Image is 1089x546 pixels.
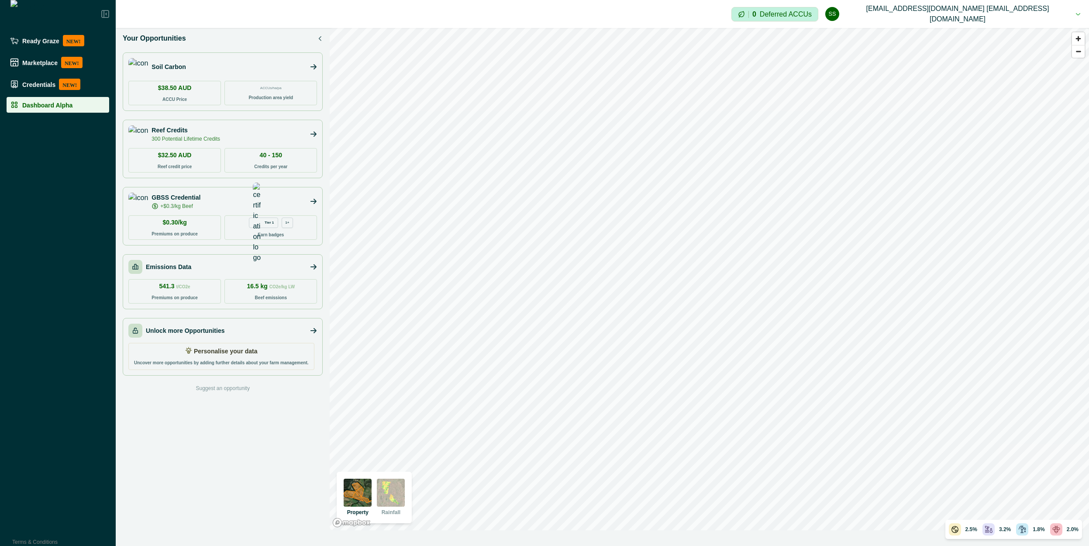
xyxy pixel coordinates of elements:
img: icon [128,58,148,76]
p: Tier 1 [265,221,274,225]
p: Reef credit price [158,163,192,170]
p: Marketplace [22,59,58,66]
p: 300 Potential Lifetime Credits [152,135,220,143]
p: Suggest an opportunity [196,384,249,392]
p: ACCU Price [162,96,187,103]
p: Earn badges [258,232,284,238]
a: MarketplaceNEW! [7,53,109,72]
a: Terms & Conditions [12,539,58,545]
p: Emissions Data [146,263,191,272]
p: $32.50 AUD [158,151,192,160]
p: +$0.3/kg Beef [160,202,193,210]
img: icon [128,125,148,143]
a: Dashboard Alpha [7,97,109,113]
p: NEW! [59,79,80,90]
img: certification logo [253,183,261,263]
p: 2.5% [965,525,977,533]
p: Deferred ACCUs [760,11,812,17]
p: Soil Carbon [152,62,186,72]
p: 40 - 150 [260,151,282,160]
p: Ready Graze [22,37,59,44]
a: Ready GrazeNEW! [7,31,109,50]
p: 1+ [285,221,289,225]
p: Rainfall [382,508,400,516]
p: 1.8% [1033,525,1044,533]
button: Zoom in [1072,32,1085,45]
p: Your Opportunities [123,33,186,44]
p: Property [347,508,369,516]
p: Personalise your data [194,347,258,356]
a: Mapbox logo [332,518,371,528]
p: $0.30/kg [162,218,186,227]
p: Credits per year [254,163,287,170]
span: CO2e/kg LW [269,284,295,289]
img: property preview [344,479,372,507]
canvas: Map [330,28,1089,530]
p: GBSS Credential [152,193,200,202]
p: Credentials [22,81,55,88]
p: Dashboard Alpha [22,101,72,108]
p: 2.0% [1067,525,1079,533]
img: icon [128,193,148,210]
p: NEW! [61,57,83,68]
p: 0 [752,11,756,18]
p: Reef Credits [152,126,220,135]
p: 16.5 kg [247,282,295,291]
p: $38.50 AUD [158,83,192,93]
a: CredentialsNEW! [7,75,109,93]
div: more credentials avaialble [282,218,293,228]
span: t/CO2e [176,284,190,289]
p: Premiums on produce [152,294,198,301]
p: ACCUs/ha/pa [260,86,282,91]
p: Premiums on produce [152,231,198,237]
p: 541.3 [159,282,190,291]
p: Uncover more opportunities by adding further details about your farm management. [134,359,309,366]
p: Beef emissions [255,294,287,301]
img: rainfall preview [377,479,405,507]
p: NEW! [63,35,84,46]
button: Zoom out [1072,45,1085,58]
p: Unlock more Opportunities [146,326,224,335]
p: Production area yield [248,94,293,101]
p: 3.2% [999,525,1011,533]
